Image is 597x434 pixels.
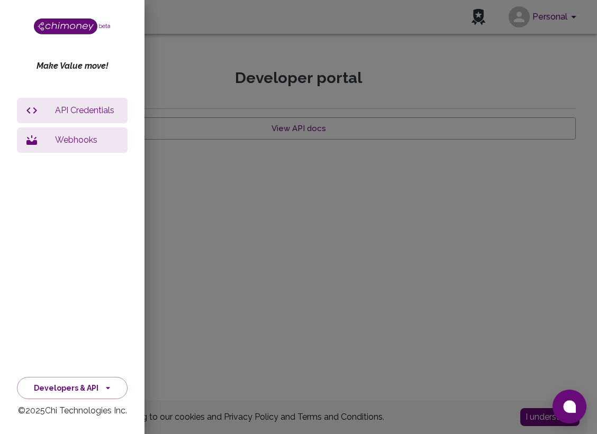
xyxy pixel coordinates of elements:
[55,134,119,146] p: Webhooks
[55,104,119,117] p: API Credentials
[98,23,111,29] span: beta
[34,19,97,34] img: Logo
[17,377,128,400] button: Developers & API
[553,390,586,423] button: Open chat window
